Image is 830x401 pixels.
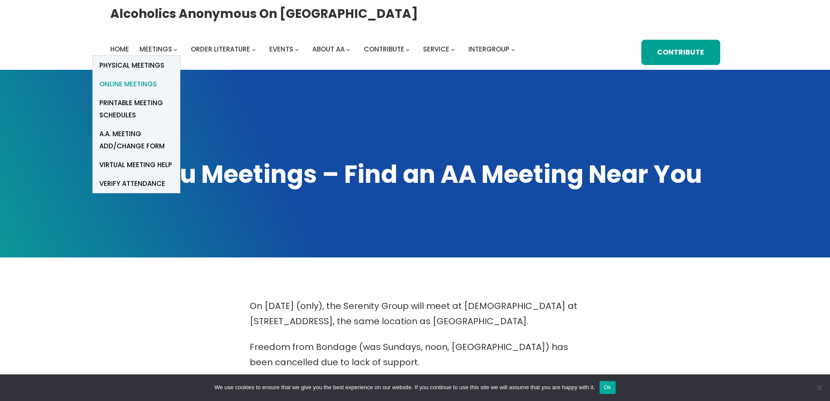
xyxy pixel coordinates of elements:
a: Alcoholics Anonymous on [GEOGRAPHIC_DATA] [110,3,418,24]
a: Intergroup [468,43,509,55]
span: Meetings [139,45,172,54]
nav: Intergroup [110,43,518,55]
span: Order Literature [191,45,250,54]
button: Contribute submenu [406,47,410,51]
button: About AA submenu [346,47,350,51]
p: On [DATE] (only), the Serenity Group will meet at [DEMOGRAPHIC_DATA] at [STREET_ADDRESS], the sam... [250,298,581,329]
a: Events [269,43,293,55]
span: Physical Meetings [99,59,164,72]
a: Virtual Meeting Help [93,155,180,174]
h1: Oahu Meetings – Find an AA Meeting Near You [110,158,720,191]
a: Contribute [641,40,720,65]
span: Service [423,45,449,54]
button: Order Literature submenu [252,47,256,51]
a: Physical Meetings [93,56,180,75]
span: Printable Meeting Schedules [99,97,173,121]
a: A.A. Meeting Add/Change Form [93,124,180,155]
a: Contribute [364,43,404,55]
span: No [815,383,823,392]
span: Home [110,45,129,54]
a: Service [423,43,449,55]
span: Events [269,45,293,54]
span: About AA [312,45,345,54]
span: Contribute [364,45,404,54]
p: Freedom from Bondage (was Sundays, noon, [GEOGRAPHIC_DATA]) has been cancelled due to lack of sup... [250,339,581,370]
button: Events submenu [295,47,299,51]
button: Meetings submenu [173,47,177,51]
span: A.A. Meeting Add/Change Form [99,128,173,152]
a: Printable Meeting Schedules [93,93,180,124]
a: Meetings [139,43,172,55]
a: About AA [312,43,345,55]
span: Online Meetings [99,78,157,90]
span: We use cookies to ensure that we give you the best experience on our website. If you continue to ... [214,383,595,392]
button: Service submenu [451,47,455,51]
button: Intergroup submenu [511,47,515,51]
button: Ok [600,381,616,394]
a: Home [110,43,129,55]
a: Online Meetings [93,75,180,93]
span: Virtual Meeting Help [99,159,172,171]
span: Intergroup [468,45,509,54]
span: verify attendance [99,178,165,190]
a: verify attendance [93,174,180,193]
